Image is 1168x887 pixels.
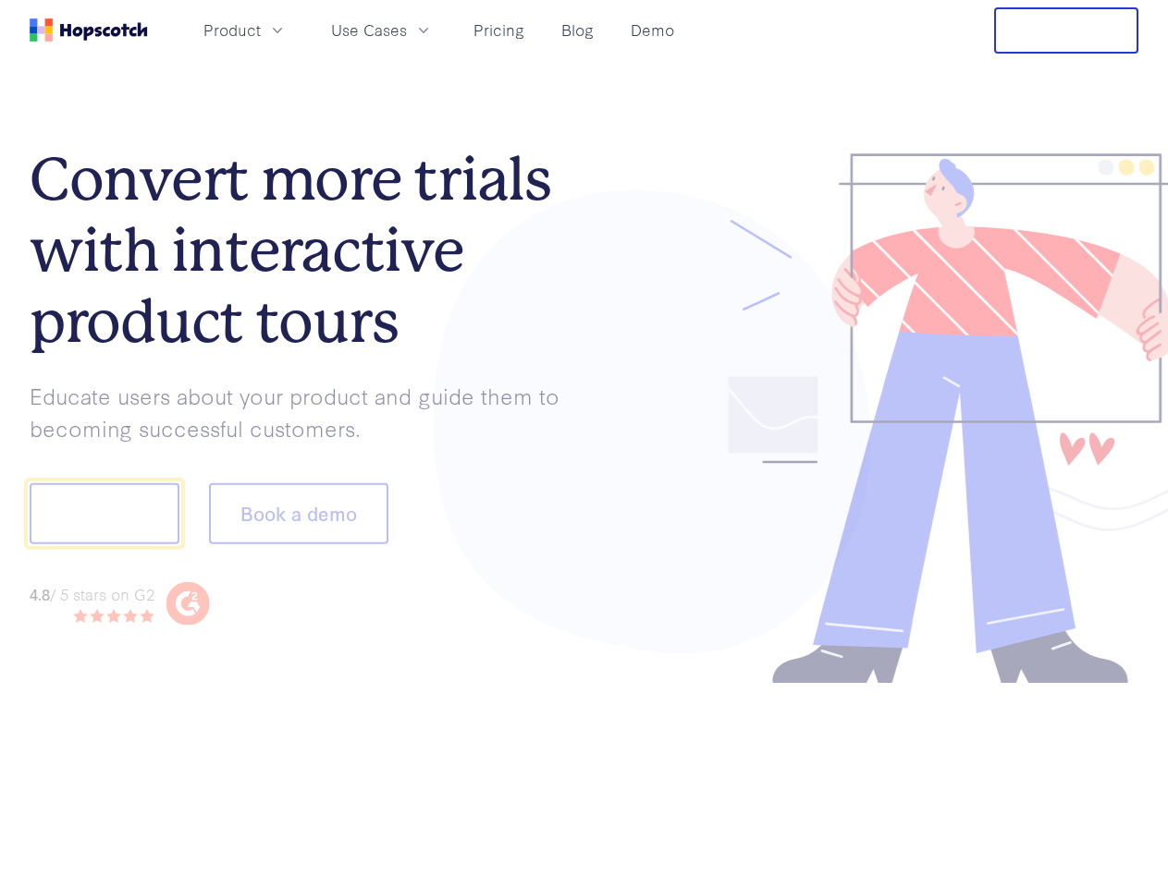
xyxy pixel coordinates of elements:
[331,18,407,42] span: Use Cases
[623,15,682,45] a: Demo
[209,483,388,544] button: Book a demo
[994,7,1138,54] button: Free Trial
[30,18,148,42] a: Home
[466,15,532,45] a: Pricing
[30,582,50,603] strong: 4.8
[203,18,261,42] span: Product
[30,380,584,443] p: Educate users about your product and guide them to becoming successful customers.
[554,15,601,45] a: Blog
[320,15,444,45] button: Use Cases
[192,15,298,45] button: Product
[30,582,154,605] div: / 5 stars on G2
[30,483,179,544] button: Show me!
[30,144,584,357] h1: Convert more trials with interactive product tours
